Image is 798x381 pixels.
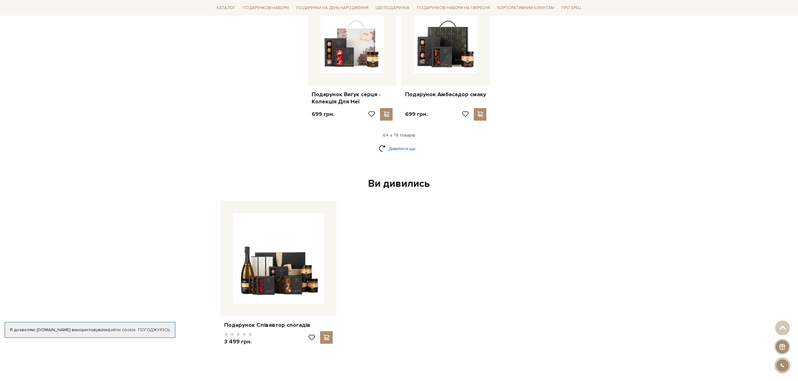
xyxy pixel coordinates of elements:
[373,3,412,13] a: Ідеї подарунків
[405,91,486,98] a: Подарунок Амбасадор смаку
[405,111,428,118] p: 699 грн.
[138,327,170,333] a: Погоджуюсь
[312,111,334,118] p: 699 грн.
[240,3,291,13] a: Подарункові набори
[559,3,584,13] a: Про Spell
[415,3,493,13] a: Подарункові набори на 1 Вересня
[294,3,371,13] a: Подарунки на День народження
[212,133,587,138] div: 64 з 78 товарів
[495,3,557,13] a: Корпоративним клієнтам
[5,327,175,333] div: Я дозволяю [DOMAIN_NAME] використовувати
[312,91,393,106] a: Подарунок Вигук серця - Колекція Для Неї
[107,327,136,332] a: файли cookie
[214,3,238,13] a: Каталог
[224,338,253,345] p: 3 499 грн.
[224,321,333,329] a: Подарунок Співавтор спогадів
[218,177,580,190] div: Ви дивились
[379,143,420,154] a: Дивитися ще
